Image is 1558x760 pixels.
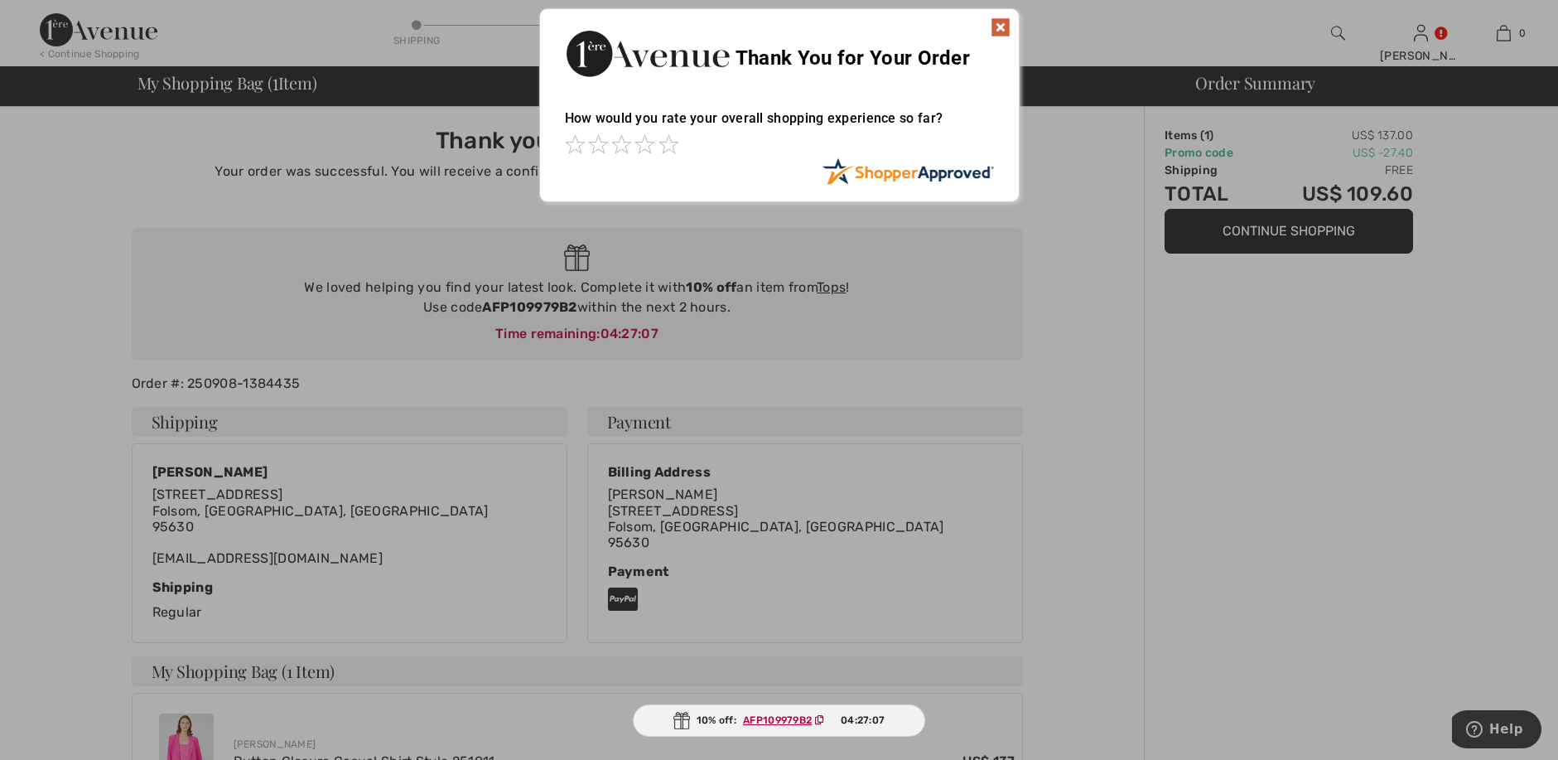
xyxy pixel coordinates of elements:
[841,713,885,728] span: 04:27:07
[743,714,812,726] ins: AFP109979B2
[633,704,926,737] div: 10% off:
[991,17,1011,37] img: x
[37,12,71,27] span: Help
[673,712,690,729] img: Gift.svg
[565,26,731,81] img: Thank You for Your Order
[736,46,970,70] span: Thank You for Your Order
[565,94,994,157] div: How would you rate your overall shopping experience so far?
